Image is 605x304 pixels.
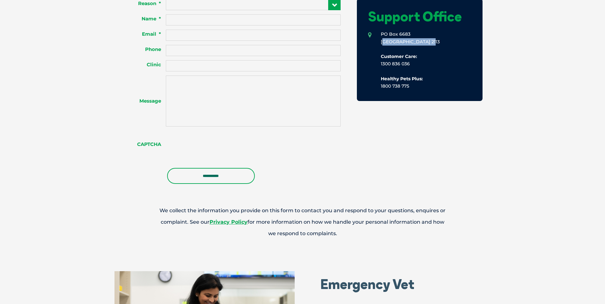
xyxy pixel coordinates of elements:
label: Name [122,16,166,22]
a: Privacy Policy [210,219,247,225]
p: We collect the information you provide on this form to contact you and respond to your questions,... [137,205,469,239]
label: Phone [122,46,166,53]
label: Email [122,31,166,37]
h1: Support Office [368,10,471,23]
label: Reason [122,0,166,7]
label: Message [122,98,166,104]
iframe: reCAPTCHA [166,133,263,158]
label: CAPTCHA [122,141,166,148]
h2: Emergency Vet [320,278,490,291]
b: Healthy Pets Plus: [381,76,423,82]
b: Customer Care: [381,54,417,59]
label: Clinic [122,62,166,68]
li: PO Box 6683 [GEOGRAPHIC_DATA] 2113 1300 836 036 1800 738 775 [368,31,471,90]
